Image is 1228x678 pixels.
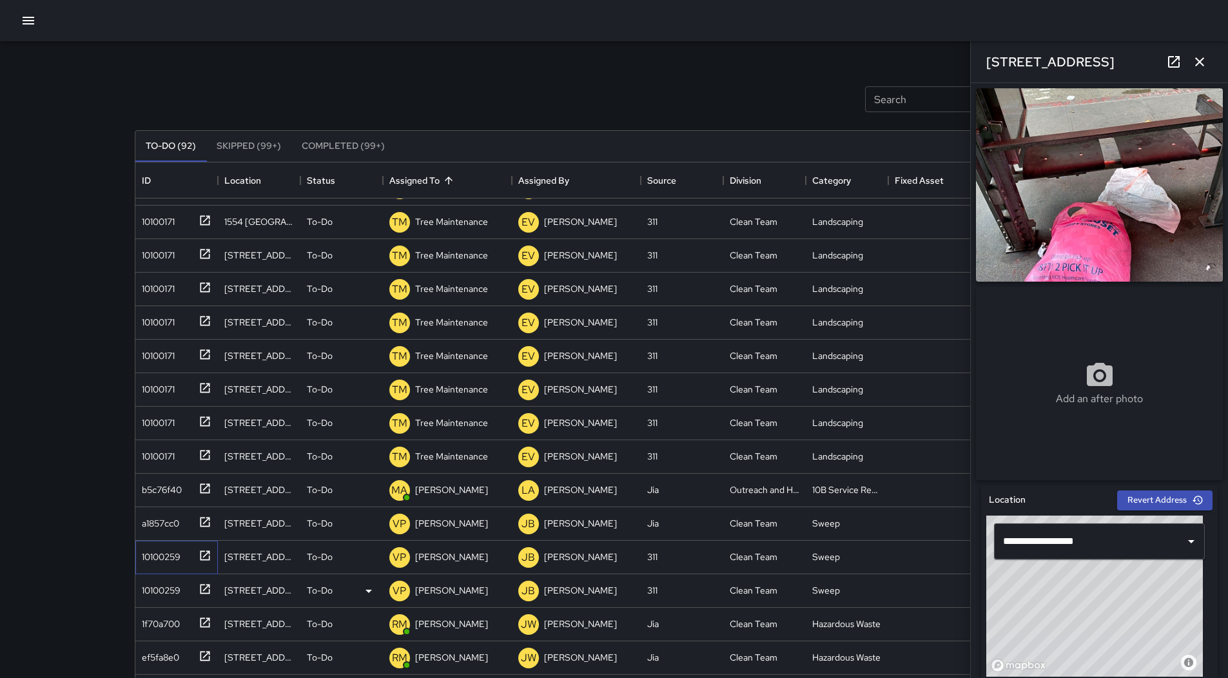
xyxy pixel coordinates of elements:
[812,550,840,563] div: Sweep
[224,416,294,429] div: 1450 Market Street
[647,416,658,429] div: 311
[647,249,658,262] div: 311
[812,383,863,396] div: Landscaping
[544,450,617,463] p: [PERSON_NAME]
[415,617,488,630] p: [PERSON_NAME]
[812,617,881,630] div: Hazardous Waste
[224,651,294,664] div: 1435 Market Street
[393,516,406,532] p: VP
[392,315,407,331] p: TM
[415,450,488,463] p: Tree Maintenance
[415,651,488,664] p: [PERSON_NAME]
[135,131,206,162] button: To-Do (92)
[307,383,333,396] p: To-Do
[137,579,180,597] div: 10100259
[544,249,617,262] p: [PERSON_NAME]
[224,450,294,463] div: 1438 Market Street
[224,316,294,329] div: 4 Van Ness Avenue
[440,171,458,189] button: Sort
[647,215,658,228] div: 311
[389,162,440,199] div: Assigned To
[544,215,617,228] p: [PERSON_NAME]
[647,517,659,530] div: Jia
[224,383,294,396] div: 49 Van Ness Avenue
[224,617,294,630] div: 1 South Van Ness Avenue
[415,584,488,597] p: [PERSON_NAME]
[730,349,777,362] div: Clean Team
[730,450,777,463] div: Clean Team
[544,550,617,563] p: [PERSON_NAME]
[521,349,535,364] p: EV
[544,584,617,597] p: [PERSON_NAME]
[544,282,617,295] p: [PERSON_NAME]
[647,162,676,199] div: Source
[812,517,840,530] div: Sweep
[307,162,335,199] div: Status
[812,416,863,429] div: Landscaping
[812,584,840,597] div: Sweep
[300,162,383,199] div: Status
[392,215,407,230] p: TM
[415,483,488,496] p: [PERSON_NAME]
[415,383,488,396] p: Tree Maintenance
[730,162,761,199] div: Division
[392,349,407,364] p: TM
[307,550,333,563] p: To-Do
[730,383,777,396] div: Clean Team
[512,162,641,199] div: Assigned By
[521,416,535,431] p: EV
[307,517,333,530] p: To-Do
[224,483,294,496] div: 292 Linden Street
[812,483,882,496] div: 10B Service Request
[812,162,851,199] div: Category
[392,416,407,431] p: TM
[544,383,617,396] p: [PERSON_NAME]
[392,617,407,632] p: RM
[224,517,294,530] div: 555 Franklin Street
[137,478,182,496] div: b5c76f40
[307,651,333,664] p: To-Do
[415,282,488,295] p: Tree Maintenance
[137,378,175,396] div: 10100171
[544,416,617,429] p: [PERSON_NAME]
[730,584,777,597] div: Clean Team
[415,215,488,228] p: Tree Maintenance
[647,483,659,496] div: Jia
[812,316,863,329] div: Landscaping
[895,162,944,199] div: Fixed Asset
[812,349,863,362] div: Landscaping
[393,550,406,565] p: VP
[730,550,777,563] div: Clean Team
[806,162,888,199] div: Category
[137,612,180,630] div: 1f70a700
[730,316,777,329] div: Clean Team
[544,651,617,664] p: [PERSON_NAME]
[730,651,777,664] div: Clean Team
[307,584,333,597] p: To-Do
[224,249,294,262] div: 1550 Market Street
[521,550,535,565] p: JB
[647,349,658,362] div: 311
[224,215,294,228] div: 1554 Market Street
[647,450,658,463] div: 311
[730,249,777,262] div: Clean Team
[730,215,777,228] div: Clean Team
[392,449,407,465] p: TM
[521,282,535,297] p: EV
[307,349,333,362] p: To-Do
[383,162,512,199] div: Assigned To
[307,617,333,630] p: To-Do
[307,450,333,463] p: To-Do
[391,483,407,498] p: MA
[812,651,881,664] div: Hazardous Waste
[730,416,777,429] div: Clean Team
[730,282,777,295] div: Clean Team
[137,646,179,664] div: ef5fa8e0
[137,545,180,563] div: 10100259
[521,650,536,666] p: JW
[415,517,488,530] p: [PERSON_NAME]
[224,282,294,295] div: 1540 Market Street
[647,651,659,664] div: Jia
[206,131,291,162] button: Skipped (99+)
[224,349,294,362] div: 80 South Van Ness Avenue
